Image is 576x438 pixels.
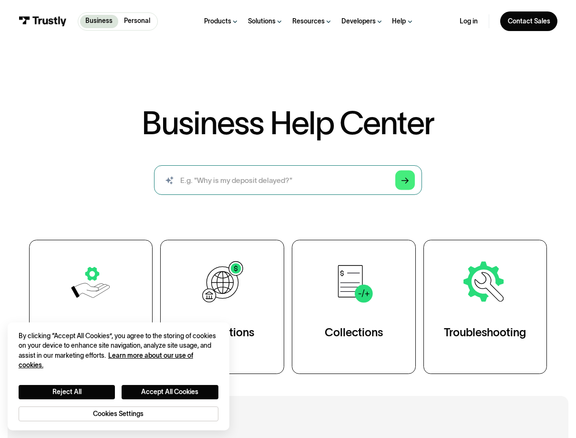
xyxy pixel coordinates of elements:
a: Troubleshooting [423,240,547,374]
a: Log in [460,17,478,26]
div: Products [204,17,231,26]
img: Trustly Logo [19,16,67,26]
div: Contact Sales [508,17,550,26]
a: Personal [118,15,155,28]
div: Privacy [19,331,218,421]
input: search [154,165,422,195]
a: Merchant Portal Support [29,240,153,374]
button: Accept All Cookies [122,385,218,399]
div: Help [392,17,406,26]
a: Collections [292,240,416,374]
a: Business [80,15,118,28]
p: Personal [124,16,150,26]
button: Cookies Settings [19,406,218,421]
div: Resources [292,17,325,26]
p: Business [85,16,113,26]
div: By clicking “Accept All Cookies”, you agree to the storing of cookies on your device to enhance s... [19,331,218,370]
div: Solutions [248,17,276,26]
a: Transactions [160,240,284,374]
div: Cookie banner [8,322,230,431]
h1: Business Help Center [142,107,434,139]
a: More information about your privacy, opens in a new tab [19,352,193,369]
div: Troubleshooting [444,325,526,340]
a: Contact Sales [500,11,557,31]
button: Reject All [19,385,115,399]
div: Developers [341,17,376,26]
form: Search [154,165,422,195]
div: Collections [325,325,383,340]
